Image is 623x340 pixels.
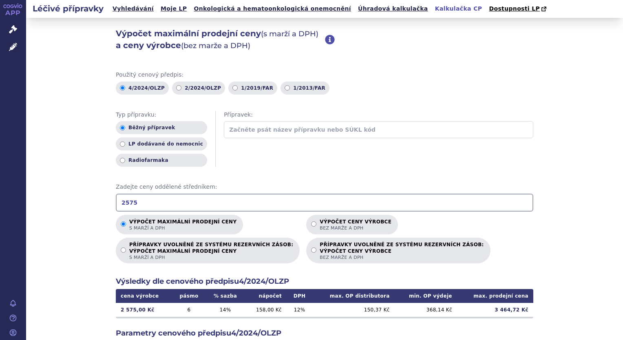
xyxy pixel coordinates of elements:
input: 1/2013/FAR [285,85,290,91]
input: PŘÍPRAVKY UVOLNĚNÉ ZE SYSTÉMU REZERVNÍCH ZÁSOB:VÝPOČET CENY VÝROBCEbez marže a DPH [311,247,316,253]
label: Běžný přípravek [116,121,207,134]
label: 1/2019/FAR [228,82,277,95]
span: Typ přípravku: [116,111,207,119]
input: PŘÍPRAVKY UVOLNĚNÉ ZE SYSTÉMU REZERVNÍCH ZÁSOB:VÝPOČET MAXIMÁLNÍ PRODEJNÍ CENYs marží a DPH [121,247,126,253]
span: s marží a DPH [129,254,293,261]
th: max. OP distributora [312,289,394,303]
a: Moje LP [158,3,189,14]
strong: VÝPOČET MAXIMÁLNÍ PRODEJNÍ CENY [129,248,293,254]
a: Vyhledávání [110,3,156,14]
th: % sazba [206,289,245,303]
input: Výpočet maximální prodejní cenys marží a DPH [121,221,126,227]
label: 1/2013/FAR [281,82,329,95]
h2: Výsledky dle cenového předpisu 4/2024/OLZP [116,276,533,287]
input: LP dodávané do nemocnic [120,141,125,147]
span: Zadejte ceny oddělené středníkem: [116,183,533,191]
input: 1/2019/FAR [232,85,238,91]
input: Radiofarmaka [120,158,125,163]
td: 2 575,00 Kč [116,303,172,317]
input: 4/2024/OLZP [120,85,125,91]
span: Přípravek: [224,111,533,119]
input: 2/2024/OLZP [176,85,181,91]
span: (s marží a DPH) [261,29,318,38]
input: Běžný přípravek [120,125,125,130]
p: PŘÍPRAVKY UVOLNĚNÉ ZE SYSTÉMU REZERVNÍCH ZÁSOB: [320,242,484,261]
h2: Parametry cenového předpisu 4/2024/OLZP [116,328,533,338]
span: s marží a DPH [129,225,236,231]
td: 6 [172,303,206,317]
p: Výpočet maximální prodejní ceny [129,219,236,231]
td: 368,14 Kč [395,303,457,317]
input: Zadejte ceny oddělené středníkem [116,194,533,212]
span: (bez marže a DPH) [181,41,250,50]
p: PŘÍPRAVKY UVOLNĚNÉ ZE SYSTÉMU REZERVNÍCH ZÁSOB: [129,242,293,261]
h2: Léčivé přípravky [26,3,110,14]
input: Začněte psát název přípravku nebo SÚKL kód [224,121,533,138]
td: 3 464,72 Kč [457,303,533,317]
input: Výpočet ceny výrobcebez marže a DPH [311,221,316,227]
td: 150,37 Kč [312,303,394,317]
th: nápočet [245,289,287,303]
th: max. prodejní cena [457,289,533,303]
th: min. OP výdeje [395,289,457,303]
th: cena výrobce [116,289,172,303]
th: pásmo [172,289,206,303]
a: Onkologická a hematoonkologická onemocnění [191,3,353,14]
h2: Výpočet maximální prodejní ceny a ceny výrobce [116,28,325,51]
span: bez marže a DPH [320,254,484,261]
a: Dostupnosti LP [486,3,550,15]
label: Radiofarmaka [116,154,207,167]
label: LP dodávané do nemocnic [116,137,207,150]
td: 14 % [206,303,245,317]
td: 12 % [287,303,312,317]
td: 158,00 Kč [245,303,287,317]
th: DPH [287,289,312,303]
a: Úhradová kalkulačka [356,3,431,14]
p: Výpočet ceny výrobce [320,219,391,231]
label: 2/2024/OLZP [172,82,225,95]
span: Použitý cenový předpis: [116,71,533,79]
a: Kalkulačka CP [433,3,485,14]
span: bez marže a DPH [320,225,391,231]
label: 4/2024/OLZP [116,82,169,95]
span: Dostupnosti LP [489,5,540,12]
strong: VÝPOČET CENY VÝROBCE [320,248,484,254]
